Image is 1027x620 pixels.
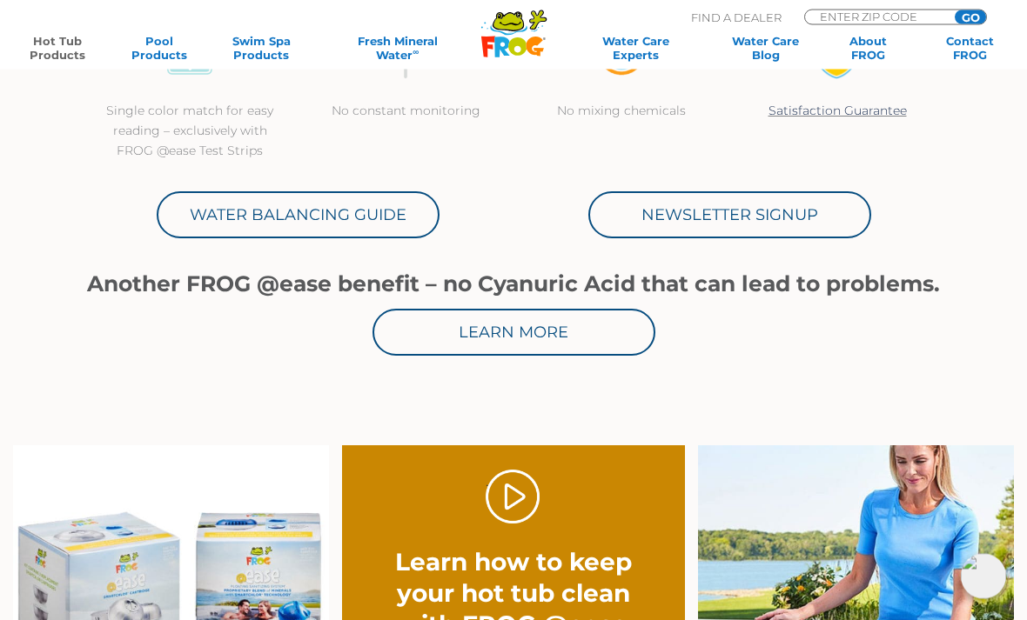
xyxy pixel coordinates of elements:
[829,34,908,62] a: AboutFROG
[17,34,97,62] a: Hot TubProducts
[568,34,703,62] a: Water CareExperts
[818,10,936,23] input: Zip Code Form
[955,10,986,24] input: GO
[413,47,419,57] sup: ∞
[769,103,907,119] a: Satisfaction Guarantee
[315,102,496,122] p: No constant monitoring
[588,192,871,239] a: Newsletter Signup
[531,102,712,122] p: No mixing chemicals
[961,554,1006,599] img: openIcon
[930,34,1010,62] a: ContactFROG
[157,192,440,239] a: Water Balancing Guide
[373,310,655,357] a: Learn More
[222,34,301,62] a: Swim SpaProducts
[119,34,198,62] a: PoolProducts
[691,10,782,25] p: Find A Dealer
[324,34,472,62] a: Fresh MineralWater∞
[82,272,945,297] h1: Another FROG @ease benefit – no Cyanuric Acid that can lead to problems.
[99,102,280,162] p: Single color match for easy reading – exclusively with FROG @ease Test Strips
[486,470,540,525] a: Play Video
[726,34,805,62] a: Water CareBlog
